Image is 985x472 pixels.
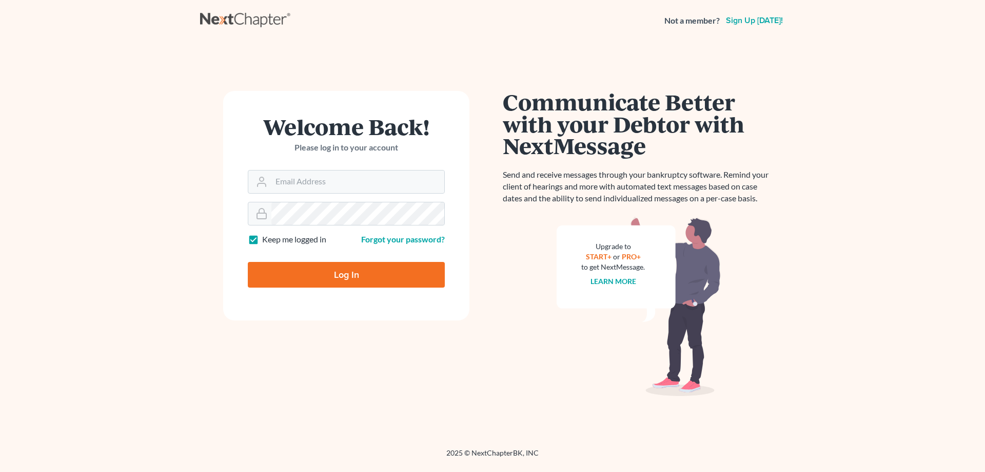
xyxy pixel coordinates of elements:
[586,252,612,261] a: START+
[724,16,785,25] a: Sign up [DATE]!
[248,142,445,154] p: Please log in to your account
[590,277,636,286] a: Learn more
[503,91,775,157] h1: Communicate Better with your Debtor with NextMessage
[503,169,775,204] p: Send and receive messages through your bankruptcy software. Remind your client of hearings and mo...
[557,217,721,397] img: nextmessage_bg-59042aed3d76b12b5cd301f8e5b87938c9018125f34e5fa2b7a6b67550977c72.svg
[200,448,785,466] div: 2025 © NextChapterBK, INC
[622,252,641,261] a: PRO+
[248,262,445,288] input: Log In
[361,234,445,244] a: Forgot your password?
[271,171,444,193] input: Email Address
[664,15,720,27] strong: Not a member?
[248,116,445,138] h1: Welcome Back!
[581,262,645,272] div: to get NextMessage.
[581,241,645,252] div: Upgrade to
[613,252,620,261] span: or
[262,234,326,246] label: Keep me logged in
